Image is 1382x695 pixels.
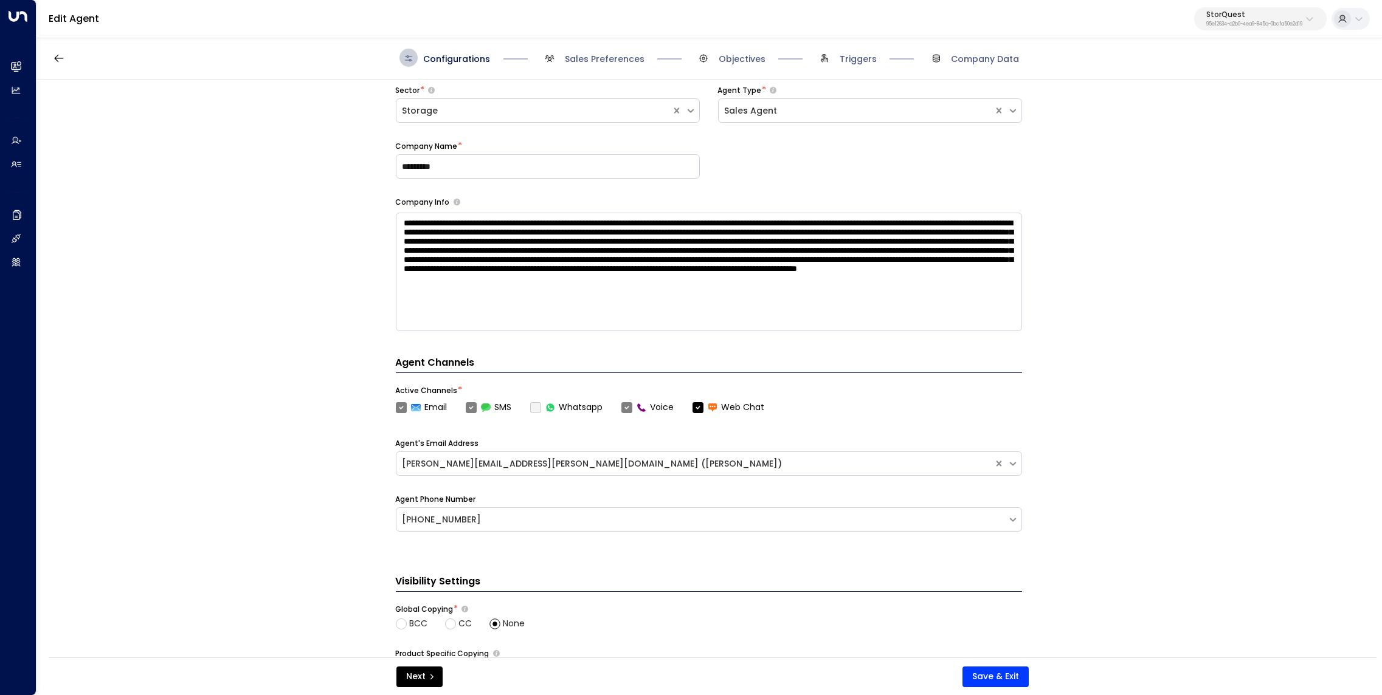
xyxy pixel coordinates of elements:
[962,666,1029,687] button: Save & Exit
[1206,11,1302,18] p: StorQuest
[454,199,460,205] button: Provide a brief overview of your company, including your industry, products or services, and any ...
[719,53,765,65] span: Objectives
[461,605,468,613] button: Choose whether the agent should include specific emails in the CC or BCC line of all outgoing ema...
[1206,22,1302,27] p: 95e12634-a2b0-4ea9-845a-0bcfa50e2d19
[396,385,458,396] label: Active Channels
[396,494,476,505] label: Agent Phone Number
[396,141,458,152] label: Company Name
[693,401,765,414] label: Web Chat
[396,666,443,687] button: Next
[49,12,99,26] a: Edit Agent
[952,53,1020,65] span: Company Data
[530,401,603,414] label: Whatsapp
[396,648,489,659] label: Product Specific Copying
[410,617,428,630] span: BCC
[493,650,500,657] button: Determine if there should be product-specific CC or BCC rules for all of the agent’s emails. Sele...
[718,85,762,96] label: Agent Type
[840,53,877,65] span: Triggers
[396,438,479,449] label: Agent's Email Address
[403,513,1001,526] div: [PHONE_NUMBER]
[466,401,512,414] label: SMS
[396,401,447,414] label: Email
[530,401,603,414] div: To activate this channel, please go to the Integrations page
[725,104,987,117] div: Sales Agent
[565,53,644,65] span: Sales Preferences
[403,104,665,117] div: Storage
[396,355,1022,373] h4: Agent Channels
[396,85,420,96] label: Sector
[770,86,776,94] button: Select whether your copilot will handle inquiries directly from leads or from brokers representin...
[503,617,525,630] span: None
[428,86,435,94] button: Select whether your copilot will handle inquiries directly from leads or from brokers representin...
[621,401,674,414] label: Voice
[459,617,472,630] span: CC
[396,197,450,208] label: Company Info
[1194,7,1327,30] button: StorQuest95e12634-a2b0-4ea9-845a-0bcfa50e2d19
[403,457,987,470] div: [PERSON_NAME][EMAIL_ADDRESS][PERSON_NAME][DOMAIN_NAME] ([PERSON_NAME])
[396,604,454,615] label: Global Copying
[424,53,491,65] span: Configurations
[396,574,1022,592] h3: Visibility Settings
